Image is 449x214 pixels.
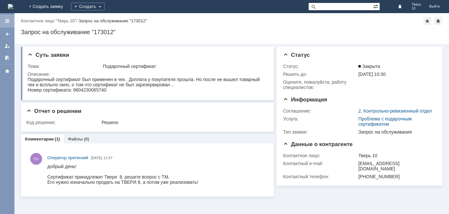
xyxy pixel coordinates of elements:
[21,29,442,35] div: Запрос на обслуживание "173012"
[358,129,433,135] div: Запрос на обслуживание
[91,156,102,160] span: [DATE]
[28,72,266,77] div: Описание:
[8,4,13,9] img: logo
[71,3,105,11] div: Создать
[423,17,431,25] div: Добавить в избранное
[373,3,380,9] span: Расширенный поиск
[28,52,69,58] span: Суть заявки
[102,120,265,125] div: Решено
[104,156,113,160] span: 11:57
[21,18,76,23] a: Контактное лицо "Тверь 10"
[358,161,433,171] div: [EMAIL_ADDRESS][DOMAIN_NAME]
[103,64,265,69] div: Подарочный сертификат
[21,18,79,23] div: /
[358,153,433,158] div: Тверь 10
[283,108,357,114] div: Соглашение:
[412,3,421,7] span: Тверь
[283,52,310,58] span: Статус
[358,116,412,127] a: Проблема с подарочным сертификатом
[283,161,357,166] div: Контактный e-mail:
[358,72,386,77] span: [DATE] 10:30
[283,129,357,135] div: Тип заявки:
[283,72,357,77] div: Решить до:
[283,174,357,179] div: Контактный телефон:
[358,174,433,179] div: [PHONE_NUMBER]
[434,17,442,25] div: Сделать домашней страницей
[283,153,357,158] div: Контактное лицо:
[84,137,89,141] div: (0)
[26,108,81,114] span: Отчет о решении
[2,29,12,39] a: Создать заявку
[358,108,432,114] a: 2. Контрольно-ревизионный отдел
[47,155,88,160] span: Оператор претензий
[283,64,357,69] div: Статус:
[2,53,12,63] a: Мои согласования
[283,96,327,103] span: Информация
[55,137,60,141] div: (1)
[28,64,102,69] div: Тема:
[358,64,380,69] span: Закрыта
[283,79,357,90] div: Oцените, пожалуйста, работу специалистов:
[8,4,13,9] a: Перейти на домашнюю страницу
[2,41,12,51] a: Мои заявки
[283,141,353,147] span: Данные о контрагенте
[68,137,83,141] a: Файлы
[79,18,147,23] div: Запрос на обслуживание "173012"
[26,120,100,125] div: Код решения:
[283,116,357,121] div: Услуга:
[47,155,88,161] a: Оператор претензий
[25,137,54,141] a: Комментарии
[412,7,421,11] span: 10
